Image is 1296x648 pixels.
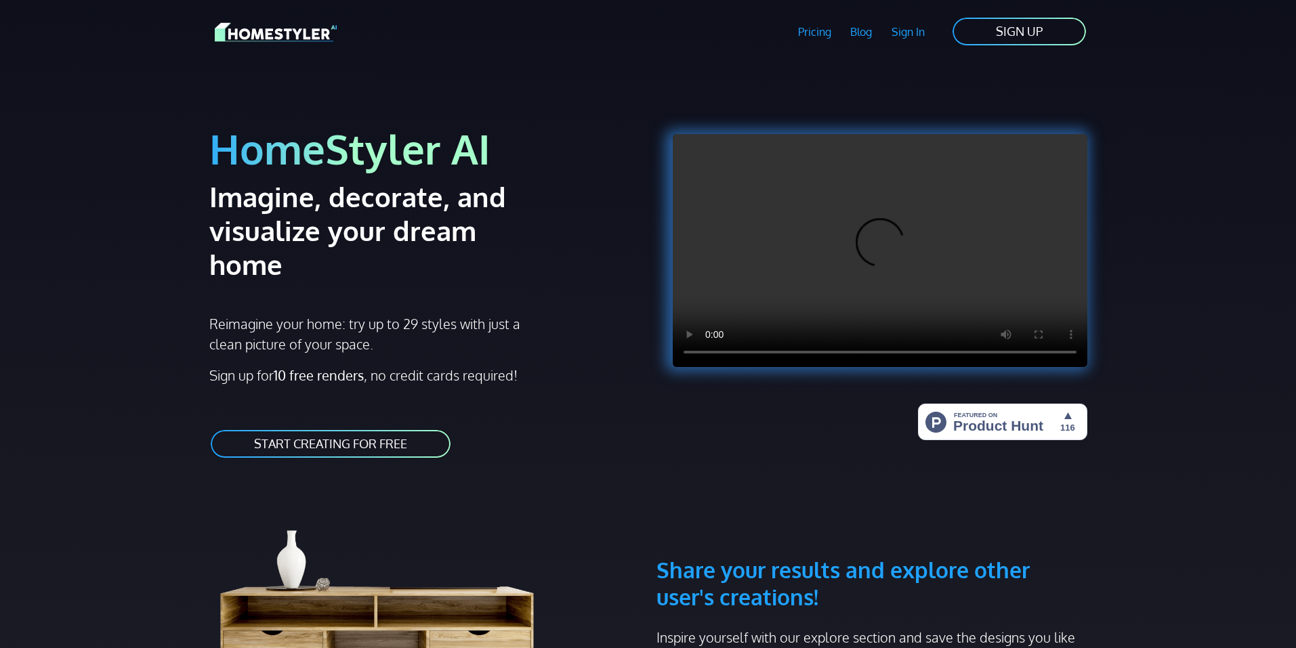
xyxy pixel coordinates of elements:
a: START CREATING FOR FREE [209,429,452,459]
h1: HomeStyler AI [209,123,640,174]
a: Pricing [788,16,841,47]
p: Reimagine your home: try up to 29 styles with just a clean picture of your space. [209,314,532,354]
a: Blog [841,16,882,47]
img: HomeStyler AI - Interior Design Made Easy: One Click to Your Dream Home | Product Hunt [918,404,1087,440]
img: HomeStyler AI logo [215,20,337,44]
h2: Imagine, decorate, and visualize your dream home [209,179,554,281]
a: SIGN UP [951,16,1087,47]
h3: Share your results and explore other user's creations! [656,492,1087,611]
a: Sign In [882,16,935,47]
p: Sign up for , no credit cards required! [209,365,640,385]
strong: 10 free renders [274,366,364,384]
